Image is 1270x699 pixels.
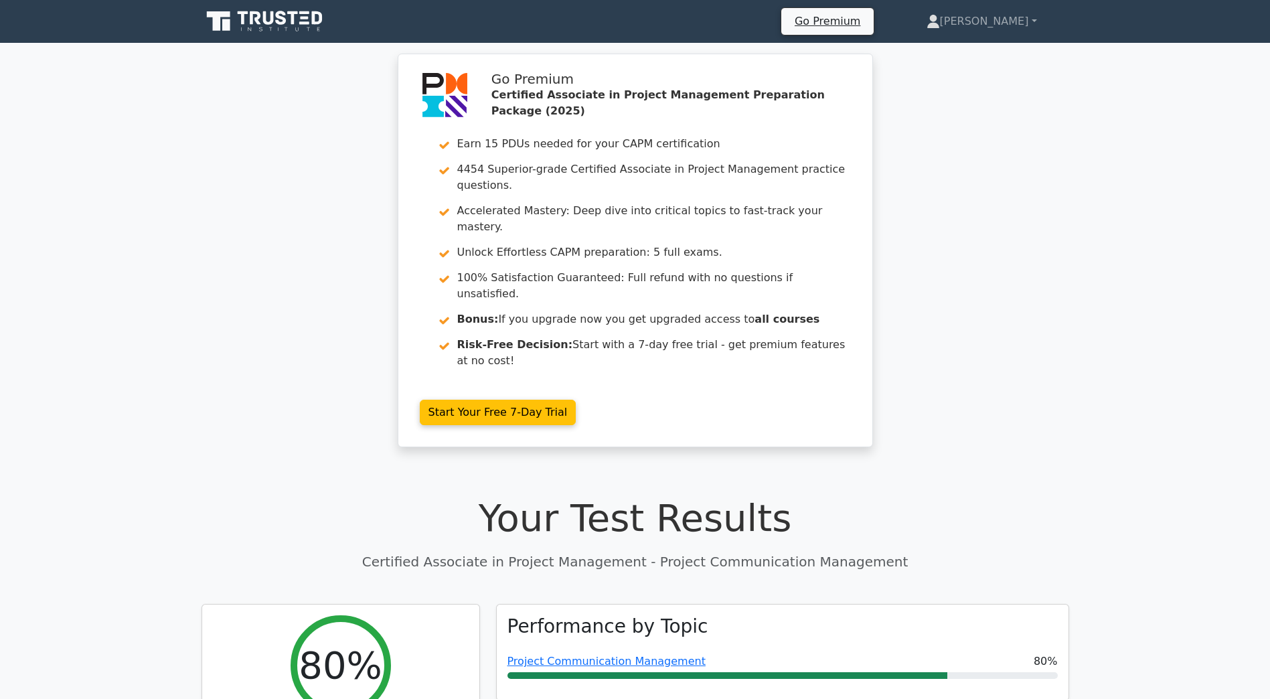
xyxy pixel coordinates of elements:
h2: 80% [299,643,382,688]
p: Certified Associate in Project Management - Project Communication Management [202,552,1069,572]
h3: Performance by Topic [507,615,708,638]
h1: Your Test Results [202,495,1069,540]
a: Go Premium [787,12,868,30]
a: [PERSON_NAME] [894,8,1069,35]
span: 80% [1034,653,1058,670]
a: Project Communication Management [507,655,706,668]
a: Start Your Free 7-Day Trial [420,400,576,425]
